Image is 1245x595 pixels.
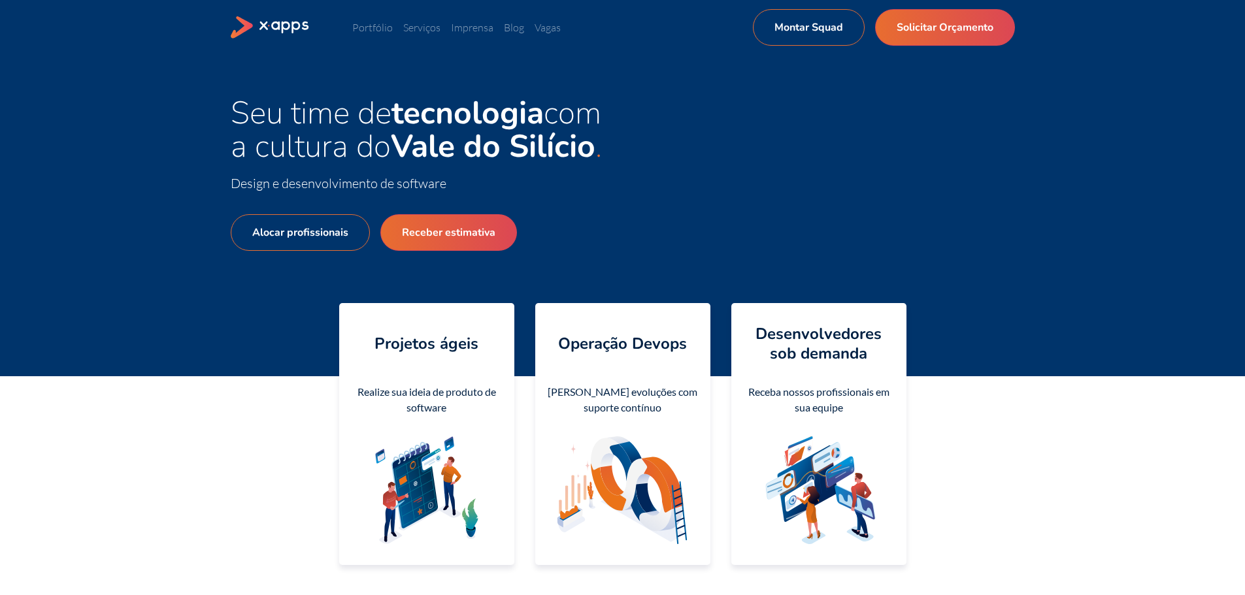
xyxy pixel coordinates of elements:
strong: Vale do Silício [391,125,595,168]
a: Portfólio [352,21,393,34]
div: [PERSON_NAME] evoluções com suporte contínuo [546,384,700,415]
a: Serviços [403,21,440,34]
h4: Operação Devops [558,334,687,353]
a: Vagas [535,21,561,34]
a: Alocar profissionais [231,214,370,251]
a: Imprensa [451,21,493,34]
span: Design e desenvolvimento de software [231,175,446,191]
a: Solicitar Orçamento [875,9,1015,46]
div: Receba nossos profissionais em sua equipe [742,384,896,415]
div: Realize sua ideia de produto de software [350,384,504,415]
strong: tecnologia [391,91,544,135]
a: Montar Squad [753,9,865,46]
h4: Projetos ágeis [374,334,478,353]
span: Seu time de com a cultura do [231,91,601,168]
h4: Desenvolvedores sob demanda [742,324,896,363]
a: Blog [504,21,524,34]
a: Receber estimativa [380,214,517,251]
